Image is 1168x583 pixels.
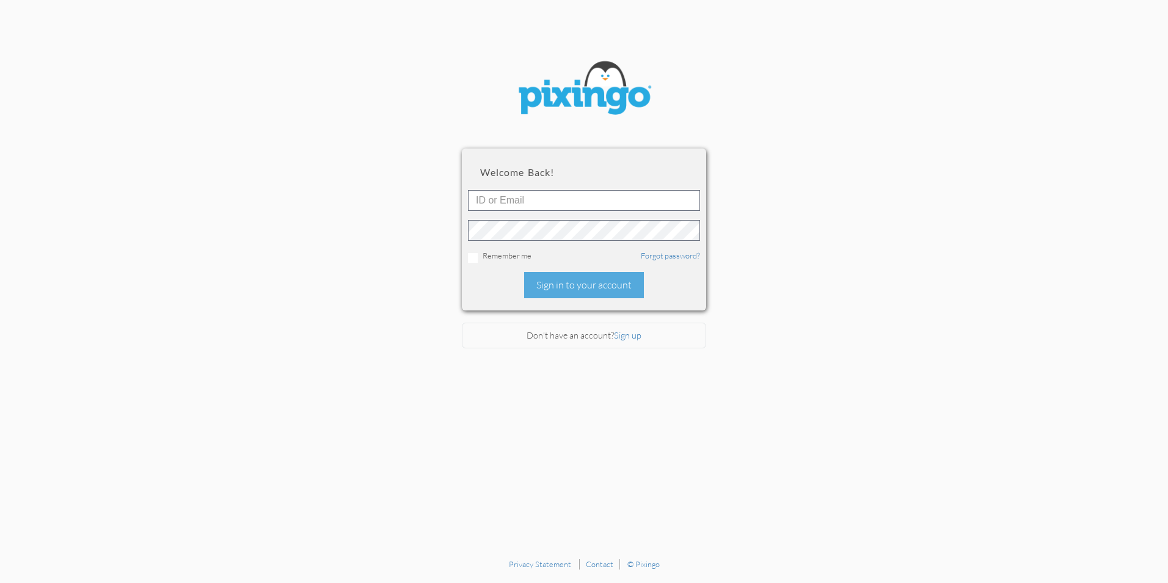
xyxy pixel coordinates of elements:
h2: Welcome back! [480,167,688,178]
a: Contact [586,559,613,569]
a: Privacy Statement [509,559,571,569]
a: Sign up [614,330,641,340]
img: pixingo logo [511,55,657,124]
a: Forgot password? [641,251,700,260]
a: © Pixingo [627,559,660,569]
div: Remember me [468,250,700,263]
div: Don't have an account? [462,323,706,349]
input: ID or Email [468,190,700,211]
div: Sign in to your account [524,272,644,298]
